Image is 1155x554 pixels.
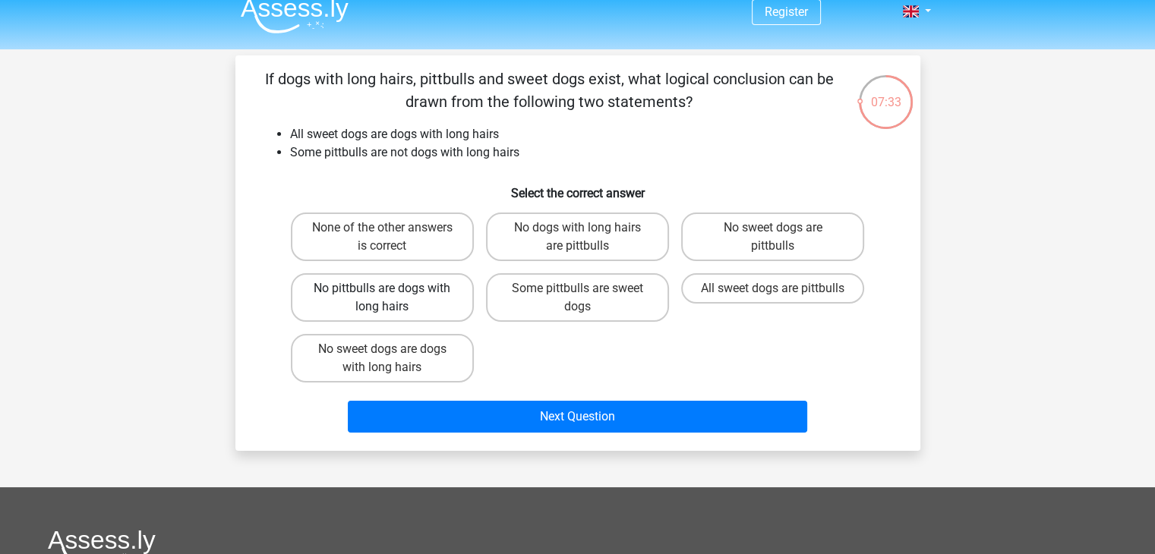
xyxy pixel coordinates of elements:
[291,273,474,322] label: No pittbulls are dogs with long hairs
[260,68,839,113] p: If dogs with long hairs, pittbulls and sweet dogs exist, what logical conclusion can be drawn fro...
[486,212,669,261] label: No dogs with long hairs are pittbulls
[290,125,896,143] li: All sweet dogs are dogs with long hairs
[348,401,807,433] button: Next Question
[290,143,896,162] li: Some pittbulls are not dogs with long hairs
[681,273,864,304] label: All sweet dogs are pittbulls
[486,273,669,322] label: Some pittbulls are sweet dogs
[291,334,474,382] label: No sweet dogs are dogs with long hairs
[765,5,808,19] a: Register
[681,212,864,261] label: No sweet dogs are pittbulls
[291,212,474,261] label: None of the other answers is correct
[260,174,896,200] h6: Select the correct answer
[857,74,914,112] div: 07:33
